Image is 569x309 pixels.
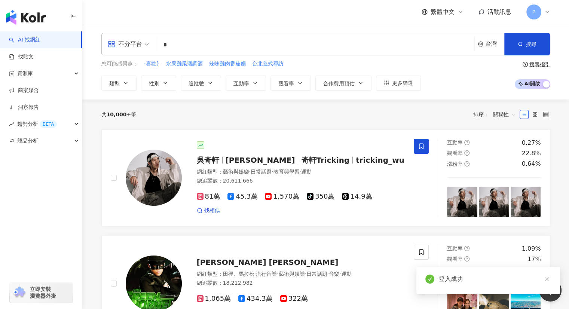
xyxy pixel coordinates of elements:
span: 漲粉率 [447,267,463,273]
span: · [254,271,256,277]
a: 找貼文 [9,53,34,61]
button: 辣味雞肉番茄麵 [208,60,246,68]
span: question-circle [464,150,469,156]
span: close [544,276,549,282]
a: KOL Avatar吳奇軒[PERSON_NAME]奇軒Trickingtricking_wu網紅類型：藝術與娛樂·日常話題·教育與學習·運動總追蹤數：20,611,66681萬45.3萬1,5... [101,129,550,226]
span: 關聯性 [493,108,516,120]
span: environment [478,42,483,47]
span: · [277,271,278,277]
span: [PERSON_NAME] [PERSON_NAME] [197,258,339,267]
button: 台北義式尋訪 [251,60,284,68]
span: · [249,169,251,175]
span: question-circle [523,62,528,67]
span: 81萬 [197,193,220,201]
a: 洞察報告 [9,104,39,111]
span: 434.3萬 [238,295,273,303]
span: 您可能感興趣： [101,60,138,68]
img: post-image [447,187,477,217]
span: · [339,271,341,277]
div: 共 筆 [101,111,137,117]
span: appstore [108,40,115,48]
span: 350萬 [307,193,334,201]
span: P [532,8,535,16]
button: 性別 [141,76,176,91]
span: 藝術與娛樂 [223,169,249,175]
span: 吳奇軒 [197,156,219,165]
div: 搜尋指引 [529,61,550,67]
button: 搜尋 [504,33,550,55]
img: post-image [479,187,509,217]
div: BETA [40,120,57,128]
button: 水果雞尾酒調酒 [165,60,203,68]
span: question-circle [464,161,469,166]
span: 奇軒Tricking [301,156,349,165]
span: 日常話題 [251,169,272,175]
div: 22.8% [522,149,541,157]
button: 追蹤數 [181,76,221,91]
span: 互動率 [233,80,249,86]
span: 教育與學習 [273,169,299,175]
div: 網紅類型 ： [197,168,405,176]
span: 音樂 [329,271,339,277]
img: logo [6,10,46,25]
button: 更多篩選 [376,76,421,91]
div: 排序： [473,108,520,120]
span: 互動率 [447,245,463,251]
span: 更多篩選 [392,80,413,86]
span: 觀看率 [278,80,294,86]
div: 台灣 [486,41,504,47]
span: 田徑、馬拉松 [223,271,254,277]
button: -喜歡} [144,60,160,68]
span: 追蹤數 [189,80,204,86]
span: rise [9,122,14,127]
span: · [272,169,273,175]
span: 搜尋 [526,41,536,47]
span: 活動訊息 [487,8,511,15]
div: 總追蹤數 ： 20,611,666 [197,177,405,185]
div: 0.64% [522,160,541,168]
span: [PERSON_NAME] [226,156,295,165]
span: 資源庫 [17,65,33,82]
div: 不分平台 [108,38,142,50]
span: · [305,271,306,277]
div: 17% [527,255,541,263]
span: 10,000+ [107,111,131,117]
span: check-circle [425,275,434,284]
img: post-image [511,187,541,217]
div: 總追蹤數 ： 18,212,982 [197,279,405,287]
span: · [299,169,301,175]
div: 1.09% [522,245,541,253]
a: chrome extension立即安裝 瀏覽器外掛 [10,282,73,303]
span: 322萬 [280,295,308,303]
div: 3.48% [522,266,541,274]
span: 互動率 [447,140,463,146]
span: question-circle [464,256,469,261]
button: 觀看率 [270,76,311,91]
span: 14.9萬 [342,193,372,201]
span: 1,065萬 [197,295,231,303]
span: · [327,271,329,277]
button: 互動率 [226,76,266,91]
span: 趨勢分析 [17,116,57,132]
span: question-circle [464,246,469,251]
a: 商案媒合 [9,87,39,94]
span: 1,570萬 [265,193,299,201]
img: KOL Avatar [126,150,182,206]
button: 類型 [101,76,137,91]
button: 合作費用預估 [315,76,371,91]
span: 繁體中文 [431,8,455,16]
span: 性別 [149,80,159,86]
a: searchAI 找網紅 [9,36,40,44]
span: 漲粉率 [447,161,463,167]
span: 流行音樂 [256,271,277,277]
img: chrome extension [12,287,27,299]
div: 網紅類型 ： [197,270,405,278]
span: 類型 [109,80,120,86]
span: 立即安裝 瀏覽器外掛 [30,286,56,299]
span: 45.3萬 [227,193,257,201]
a: 找相似 [197,207,220,214]
span: 觀看率 [447,256,463,262]
span: 水果雞尾酒調酒 [166,60,202,68]
span: 台北義式尋訪 [252,60,283,68]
